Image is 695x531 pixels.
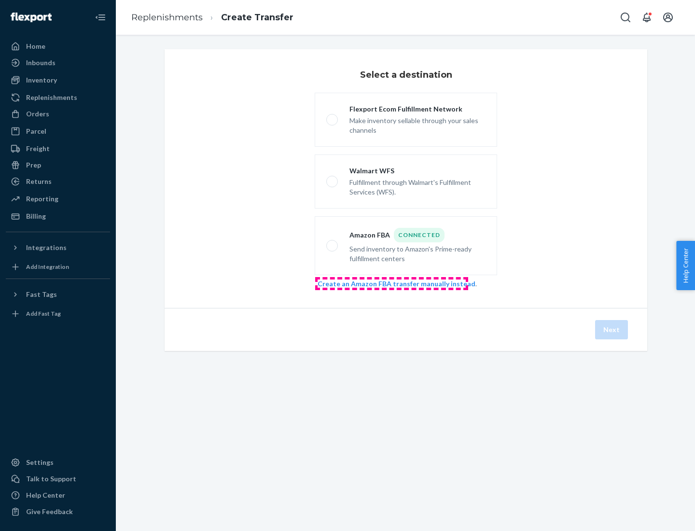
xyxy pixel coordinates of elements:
a: Orders [6,106,110,122]
button: Integrations [6,240,110,255]
div: Add Fast Tag [26,309,61,318]
a: Inventory [6,72,110,88]
button: Close Navigation [91,8,110,27]
div: Billing [26,211,46,221]
a: Help Center [6,488,110,503]
div: Send inventory to Amazon's Prime-ready fulfillment centers [349,242,486,264]
a: Talk to Support [6,471,110,487]
div: Help Center [26,490,65,500]
a: Add Fast Tag [6,306,110,321]
a: Billing [6,209,110,224]
div: Inbounds [26,58,56,68]
div: Connected [394,228,445,242]
div: Fulfillment through Walmart's Fulfillment Services (WFS). [349,176,486,197]
ol: breadcrumbs [124,3,301,32]
a: Add Integration [6,259,110,275]
div: Replenishments [26,93,77,102]
div: Flexport Ecom Fulfillment Network [349,104,486,114]
div: Walmart WFS [349,166,486,176]
button: Help Center [676,241,695,290]
button: Open account menu [658,8,678,27]
div: Fast Tags [26,290,57,299]
div: Freight [26,144,50,154]
a: Create Transfer [221,12,293,23]
a: Inbounds [6,55,110,70]
a: Prep [6,157,110,173]
a: Freight [6,141,110,156]
h3: Select a destination [360,69,452,81]
a: Returns [6,174,110,189]
a: Home [6,39,110,54]
div: Returns [26,177,52,186]
a: Replenishments [131,12,203,23]
button: Open Search Box [616,8,635,27]
a: Reporting [6,191,110,207]
a: Replenishments [6,90,110,105]
img: Flexport logo [11,13,52,22]
a: Create an Amazon FBA transfer manually instead [318,279,475,288]
div: Reporting [26,194,58,204]
div: Orders [26,109,49,119]
div: Give Feedback [26,507,73,517]
div: Home [26,42,45,51]
div: . [318,279,494,289]
button: Open notifications [637,8,656,27]
button: Fast Tags [6,287,110,302]
div: Settings [26,458,54,467]
div: Prep [26,160,41,170]
div: Make inventory sellable through your sales channels [349,114,486,135]
div: Talk to Support [26,474,76,484]
a: Settings [6,455,110,470]
div: Inventory [26,75,57,85]
a: Parcel [6,124,110,139]
button: Give Feedback [6,504,110,519]
div: Add Integration [26,263,69,271]
div: Amazon FBA [349,228,486,242]
div: Parcel [26,126,46,136]
button: Next [595,320,628,339]
div: Integrations [26,243,67,252]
